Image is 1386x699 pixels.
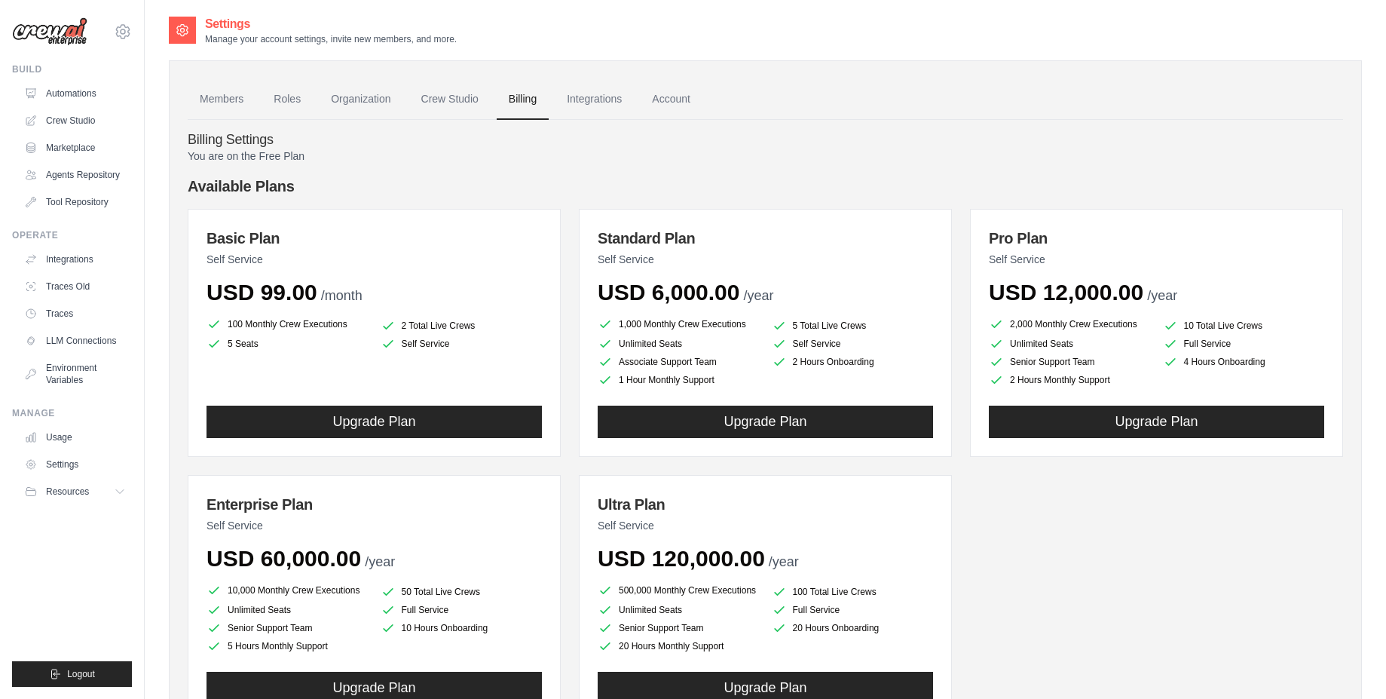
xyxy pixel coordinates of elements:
[598,581,760,599] li: 500,000 Monthly Crew Executions
[18,136,132,160] a: Marketplace
[18,480,132,504] button: Resources
[598,228,933,249] h3: Standard Plan
[18,356,132,392] a: Environment Variables
[207,315,369,333] li: 100 Monthly Crew Executions
[989,252,1324,267] p: Self Service
[989,354,1151,369] li: Senior Support Team
[409,79,491,120] a: Crew Studio
[18,425,132,449] a: Usage
[743,288,773,303] span: /year
[207,336,369,351] li: 5 Seats
[12,17,87,46] img: Logo
[598,621,760,636] li: Senior Support Team
[205,15,457,33] h2: Settings
[381,621,543,636] li: 10 Hours Onboarding
[381,584,543,599] li: 50 Total Live Crews
[207,280,317,305] span: USD 99.00
[598,406,933,438] button: Upgrade Plan
[598,280,739,305] span: USD 6,000.00
[321,288,363,303] span: /month
[772,336,934,351] li: Self Service
[598,546,765,571] span: USD 120,000.00
[319,79,402,120] a: Organization
[598,315,760,333] li: 1,000 Monthly Crew Executions
[188,79,255,120] a: Members
[989,372,1151,388] li: 2 Hours Monthly Support
[381,336,543,351] li: Self Service
[12,661,132,687] button: Logout
[640,79,702,120] a: Account
[365,554,395,569] span: /year
[1163,318,1325,333] li: 10 Total Live Crews
[989,315,1151,333] li: 2,000 Monthly Crew Executions
[188,149,1343,164] p: You are on the Free Plan
[1163,354,1325,369] li: 4 Hours Onboarding
[1163,336,1325,351] li: Full Service
[598,639,760,654] li: 20 Hours Monthly Support
[18,452,132,477] a: Settings
[598,518,933,533] p: Self Service
[989,406,1324,438] button: Upgrade Plan
[772,318,934,333] li: 5 Total Live Crews
[989,280,1143,305] span: USD 12,000.00
[207,406,542,438] button: Upgrade Plan
[769,554,799,569] span: /year
[18,302,132,326] a: Traces
[18,109,132,133] a: Crew Studio
[497,79,549,120] a: Billing
[381,602,543,618] li: Full Service
[598,336,760,351] li: Unlimited Seats
[555,79,634,120] a: Integrations
[207,639,369,654] li: 5 Hours Monthly Support
[207,546,361,571] span: USD 60,000.00
[18,81,132,106] a: Automations
[598,252,933,267] p: Self Service
[188,132,1343,149] h4: Billing Settings
[207,602,369,618] li: Unlimited Seats
[772,584,934,599] li: 100 Total Live Crews
[207,621,369,636] li: Senior Support Team
[772,621,934,636] li: 20 Hours Onboarding
[18,247,132,271] a: Integrations
[207,581,369,599] li: 10,000 Monthly Crew Executions
[989,336,1151,351] li: Unlimited Seats
[207,228,542,249] h3: Basic Plan
[18,163,132,187] a: Agents Repository
[67,668,95,680] span: Logout
[262,79,313,120] a: Roles
[598,354,760,369] li: Associate Support Team
[18,329,132,353] a: LLM Connections
[207,252,542,267] p: Self Service
[207,494,542,515] h3: Enterprise Plan
[598,372,760,388] li: 1 Hour Monthly Support
[772,354,934,369] li: 2 Hours Onboarding
[598,494,933,515] h3: Ultra Plan
[18,190,132,214] a: Tool Repository
[989,228,1324,249] h3: Pro Plan
[12,63,132,75] div: Build
[381,318,543,333] li: 2 Total Live Crews
[1147,288,1177,303] span: /year
[598,602,760,618] li: Unlimited Seats
[205,33,457,45] p: Manage your account settings, invite new members, and more.
[772,602,934,618] li: Full Service
[18,274,132,299] a: Traces Old
[12,407,132,419] div: Manage
[12,229,132,241] div: Operate
[207,518,542,533] p: Self Service
[188,176,1343,197] h4: Available Plans
[46,486,89,498] span: Resources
